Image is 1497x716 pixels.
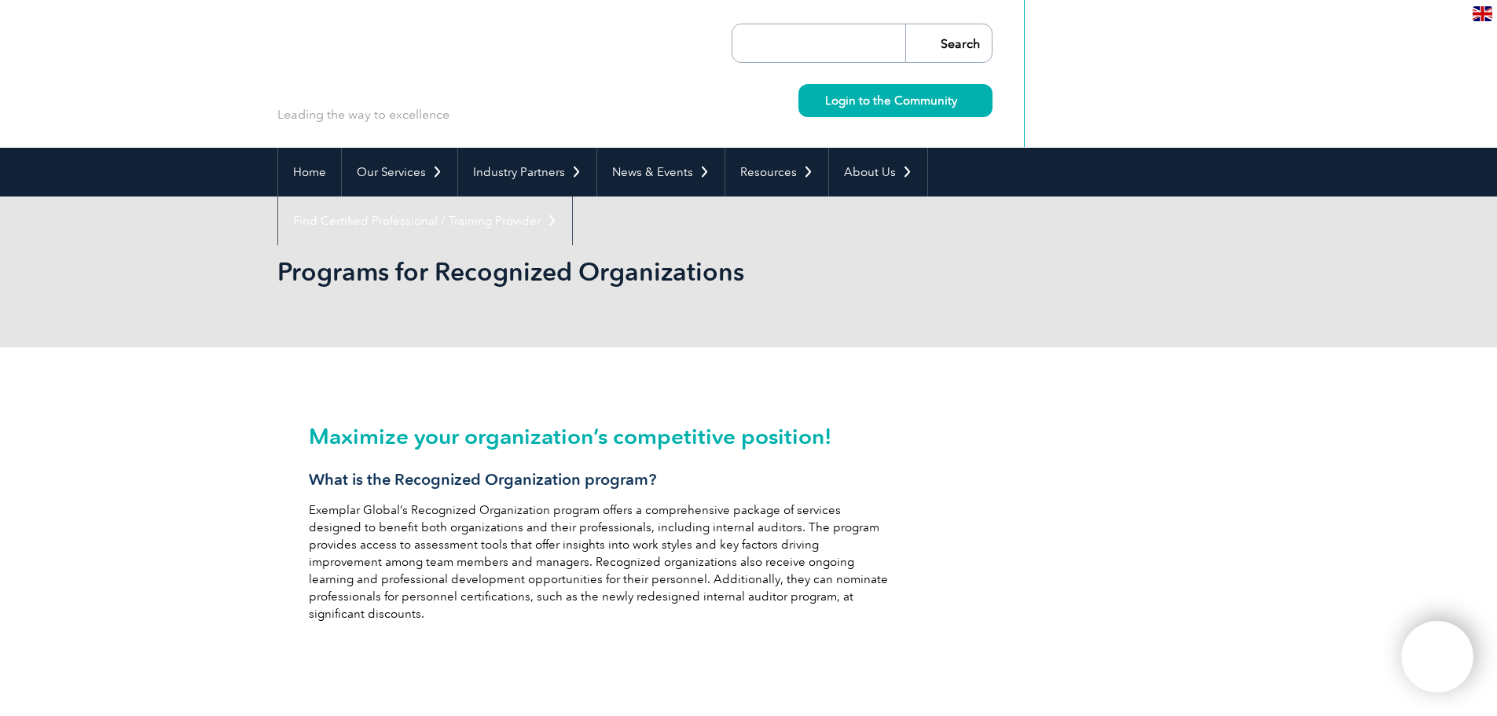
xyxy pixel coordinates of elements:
a: Our Services [342,148,457,196]
a: Resources [725,148,828,196]
span: Maximize your organization’s competitive position! [309,423,832,450]
p: Leading the way to excellence [277,106,449,123]
img: svg+xml;nitro-empty-id=MzYxOjIyMw==-1;base64,PHN2ZyB2aWV3Qm94PSIwIDAgMTEgMTEiIHdpZHRoPSIxMSIgaGVp... [957,96,966,105]
a: Industry Partners [458,148,596,196]
a: Find Certified Professional / Training Provider [278,196,572,245]
h2: Programs for Recognized Organizations [277,259,937,285]
img: en [1473,6,1492,21]
input: Search [905,24,992,62]
a: News & Events [597,148,725,196]
a: Login to the Community [798,84,992,117]
h3: What is the Recognized Organization program? [309,470,890,490]
p: Exemplar Global’s Recognized Organization program offers a comprehensive package of services desi... [309,501,890,622]
a: Home [278,148,341,196]
a: About Us [829,148,927,196]
img: svg+xml;nitro-empty-id=MTU2NzoxMTY=-1;base64,PHN2ZyB2aWV3Qm94PSIwIDAgNDAwIDQwMCIgd2lkdGg9IjQwMCIg... [1418,637,1457,677]
img: recognized organization [905,402,1188,685]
